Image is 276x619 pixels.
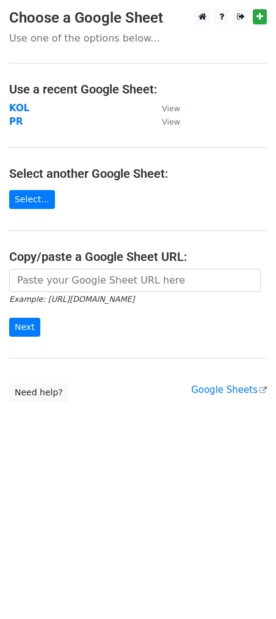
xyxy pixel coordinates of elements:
h4: Copy/paste a Google Sheet URL: [9,249,267,264]
a: View [150,103,180,114]
h3: Choose a Google Sheet [9,9,267,27]
input: Next [9,318,40,337]
small: View [162,104,180,113]
h4: Use a recent Google Sheet: [9,82,267,97]
p: Use one of the options below... [9,32,267,45]
small: View [162,117,180,126]
a: View [150,116,180,127]
small: Example: [URL][DOMAIN_NAME] [9,295,134,304]
a: Select... [9,190,55,209]
a: Google Sheets [191,384,267,395]
a: Need help? [9,383,68,402]
a: KOL [9,103,29,114]
a: PR [9,116,23,127]
h4: Select another Google Sheet: [9,166,267,181]
input: Paste your Google Sheet URL here [9,269,261,292]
